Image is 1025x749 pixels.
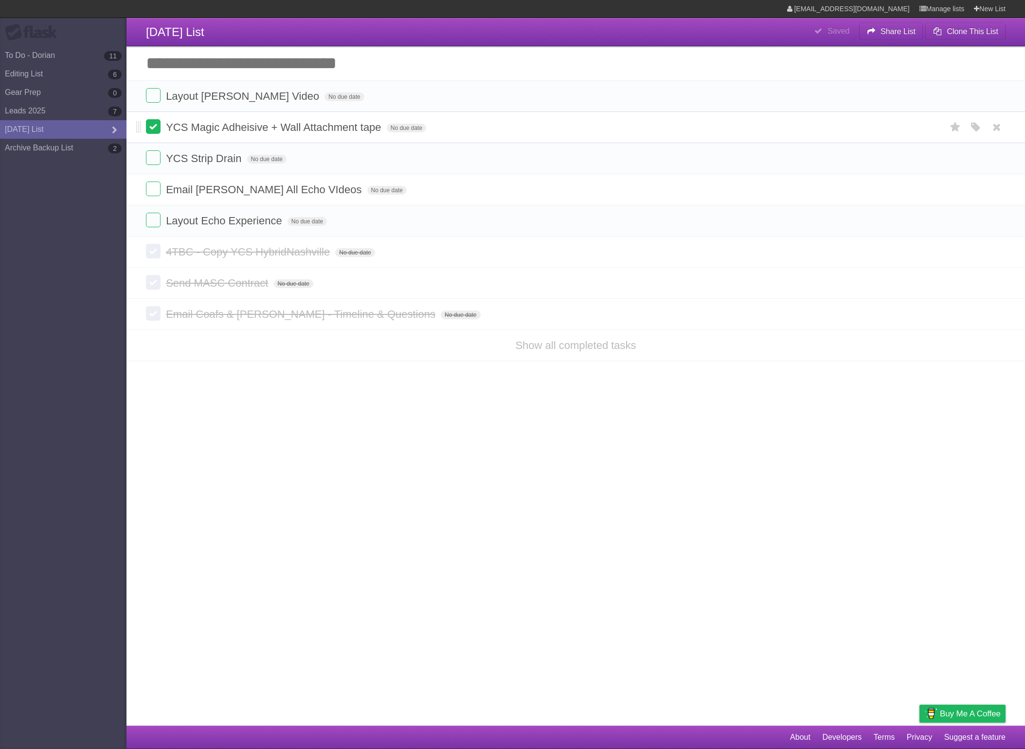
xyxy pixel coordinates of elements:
[907,728,932,747] a: Privacy
[166,121,383,133] span: YCS Magic Adheisive + Wall Attachment tape
[324,92,364,101] span: No due date
[146,275,161,290] label: Done
[166,215,285,227] span: Layout Echo Experience
[515,339,636,351] a: Show all completed tasks
[441,311,480,319] span: No due date
[166,246,332,258] span: 4TBC - Copy YCS HybridNashville
[944,728,1006,747] a: Suggest a feature
[166,308,438,320] span: Email Coafs & [PERSON_NAME] - Timeline & Questions
[146,306,161,321] label: Done
[288,217,327,226] span: No due date
[5,24,63,41] div: Flask
[790,728,810,747] a: About
[146,182,161,196] label: Done
[146,25,204,38] span: [DATE] List
[166,90,322,102] span: Layout [PERSON_NAME] Video
[940,705,1001,722] span: Buy me a coffee
[924,705,937,722] img: Buy me a coffee
[166,183,364,196] span: Email [PERSON_NAME] All Echo VIdeos
[166,277,270,289] span: Send MASC Contract
[919,705,1006,723] a: Buy me a coffee
[874,728,895,747] a: Terms
[881,27,916,36] b: Share List
[166,152,244,164] span: YCS Strip Drain
[108,70,122,79] b: 6
[387,124,426,132] span: No due date
[146,150,161,165] label: Done
[247,155,287,164] span: No due date
[146,88,161,103] label: Done
[146,244,161,258] label: Done
[108,88,122,98] b: 0
[367,186,407,195] span: No due date
[146,119,161,134] label: Done
[335,248,375,257] span: No due date
[108,144,122,153] b: 2
[104,51,122,61] b: 11
[146,213,161,227] label: Done
[108,107,122,116] b: 7
[925,23,1006,40] button: Clone This List
[827,27,849,35] b: Saved
[947,27,998,36] b: Clone This List
[822,728,862,747] a: Developers
[946,119,965,135] label: Star task
[859,23,923,40] button: Share List
[274,279,313,288] span: No due date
